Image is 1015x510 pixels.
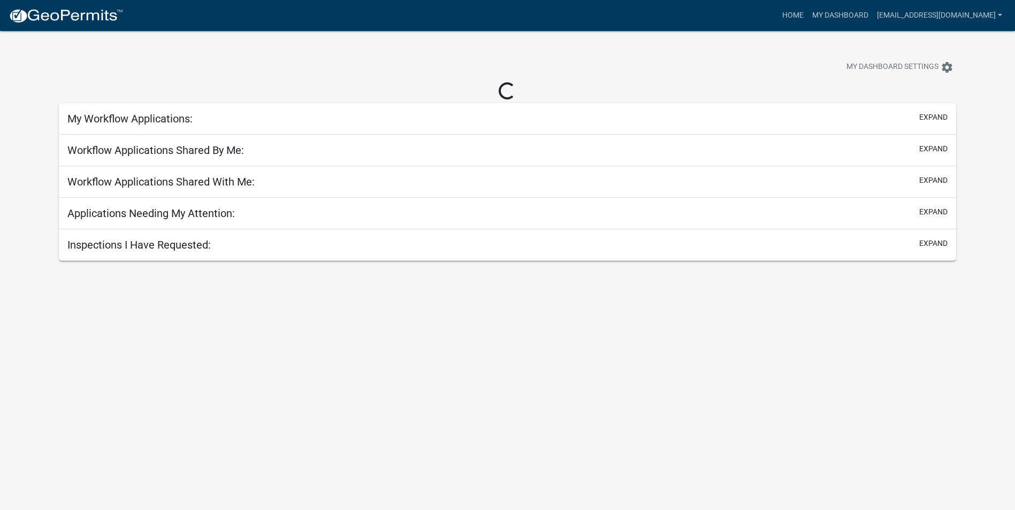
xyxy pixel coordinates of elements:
[67,112,193,125] h5: My Workflow Applications:
[67,175,255,188] h5: Workflow Applications Shared With Me:
[67,238,211,251] h5: Inspections I Have Requested:
[67,144,244,157] h5: Workflow Applications Shared By Me:
[941,61,953,74] i: settings
[67,207,235,220] h5: Applications Needing My Attention:
[778,5,808,26] a: Home
[919,143,948,154] button: expand
[846,61,938,74] span: My Dashboard Settings
[919,238,948,249] button: expand
[919,175,948,186] button: expand
[873,5,1006,26] a: [EMAIL_ADDRESS][DOMAIN_NAME]
[808,5,873,26] a: My Dashboard
[919,206,948,218] button: expand
[919,112,948,123] button: expand
[838,57,962,78] button: My Dashboard Settingssettings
